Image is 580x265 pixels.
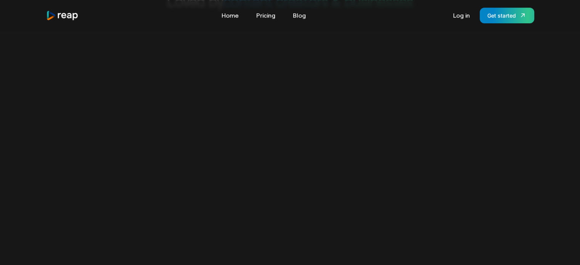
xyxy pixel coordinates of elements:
a: Blog [289,9,310,21]
div: Get started [487,11,516,19]
a: Home [218,9,243,21]
img: reap logo [46,10,79,21]
a: Log in [449,9,474,21]
a: Pricing [252,9,279,21]
a: Get started [480,8,534,23]
a: home [46,10,79,21]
